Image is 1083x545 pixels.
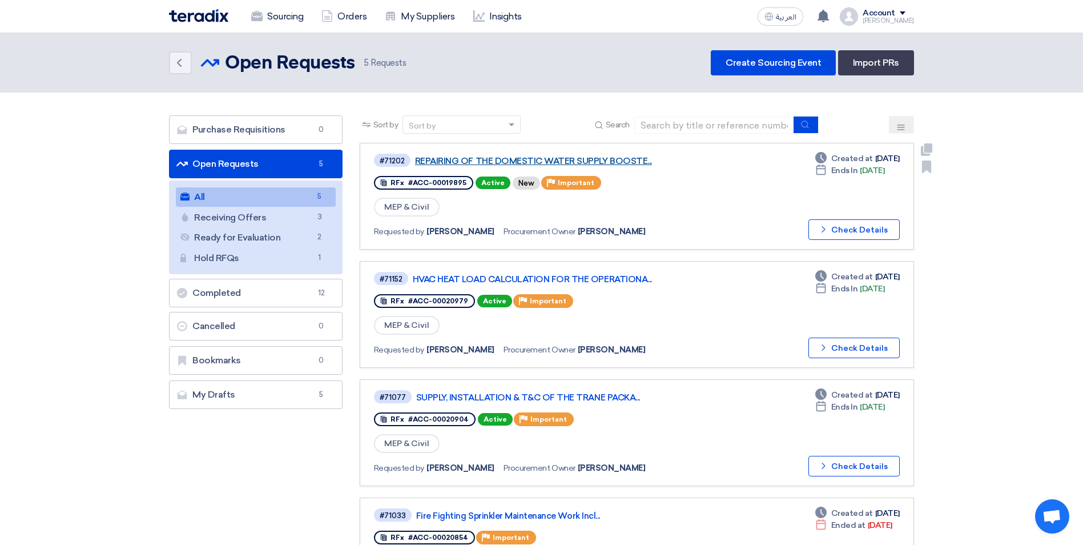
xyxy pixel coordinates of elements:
[390,297,404,305] span: RFx
[530,415,567,423] span: Important
[831,389,873,401] span: Created at
[831,271,873,283] span: Created at
[408,534,468,542] span: #ACC-00020854
[408,179,466,187] span: #ACC-00019895
[169,115,343,144] a: Purchase Requisitions0
[176,228,336,247] a: Ready for Evaluation
[376,4,464,29] a: My Suppliers
[840,7,858,26] img: profile_test.png
[426,462,494,474] span: [PERSON_NAME]
[364,58,369,68] span: 5
[315,355,328,366] span: 0
[578,226,646,238] span: [PERSON_NAME]
[606,119,630,131] span: Search
[374,434,440,453] span: MEP & Civil
[831,165,858,177] span: Ends In
[374,316,440,335] span: MEP & Civil
[808,219,900,240] button: Check Details
[380,394,406,401] div: #71077
[390,179,404,187] span: RFx
[477,295,512,307] span: Active
[504,344,575,356] span: Procurement Owner
[313,231,327,243] span: 2
[315,287,328,299] span: 12
[815,507,900,519] div: [DATE]
[225,52,355,75] h2: Open Requests
[169,9,228,22] img: Teradix logo
[808,456,900,476] button: Check Details
[413,274,698,284] a: HVAC HEAT LOAD CALCULATION FOR THE OPERATIONA...
[831,519,865,531] span: Ended at
[426,226,494,238] span: [PERSON_NAME]
[815,401,885,413] div: [DATE]
[374,226,424,238] span: Requested by
[808,338,900,358] button: Check Details
[169,279,343,307] a: Completed12
[863,18,914,24] div: [PERSON_NAME]
[374,462,424,474] span: Requested by
[409,120,436,132] div: Sort by
[380,157,405,165] div: #71202
[374,344,424,356] span: Requested by
[169,380,343,409] a: My Drafts5
[831,153,873,165] span: Created at
[513,177,540,190] div: New
[530,297,566,305] span: Important
[815,271,900,283] div: [DATE]
[815,153,900,165] div: [DATE]
[831,401,858,413] span: Ends In
[578,462,646,474] span: [PERSON_NAME]
[416,392,702,403] a: SUPPLY, INSTALLATION & T&C OF THE TRANE PACKA...
[815,165,885,177] div: [DATE]
[408,415,469,423] span: #ACC-00020904
[374,198,440,217] span: MEP & Civil
[364,57,406,70] span: Requests
[380,275,402,283] div: #71152
[476,177,510,189] span: Active
[380,512,406,519] div: #71033
[416,511,702,521] a: Fire Fighting Sprinkler Maintenance Work Incl...
[313,191,327,203] span: 5
[815,519,892,531] div: [DATE]
[758,7,803,26] button: العربية
[493,534,529,542] span: Important
[838,50,914,75] a: Import PRs
[373,119,398,131] span: Sort by
[815,283,885,295] div: [DATE]
[176,249,336,268] a: Hold RFQs
[1035,499,1069,534] a: Open chat
[578,344,646,356] span: [PERSON_NAME]
[634,117,794,134] input: Search by title or reference number
[315,320,328,332] span: 0
[426,344,494,356] span: [PERSON_NAME]
[242,4,312,29] a: Sourcing
[815,389,900,401] div: [DATE]
[711,50,836,75] a: Create Sourcing Event
[408,297,468,305] span: #ACC-00020979
[315,158,328,170] span: 5
[390,534,404,542] span: RFx
[863,9,895,18] div: Account
[169,346,343,375] a: Bookmarks0
[390,415,404,423] span: RFx
[313,211,327,223] span: 3
[176,208,336,227] a: Receiving Offers
[169,312,343,340] a: Cancelled0
[831,507,873,519] span: Created at
[315,389,328,400] span: 5
[312,4,376,29] a: Orders
[464,4,531,29] a: Insights
[504,226,575,238] span: Procurement Owner
[558,179,594,187] span: Important
[169,150,343,178] a: Open Requests5
[313,252,327,264] span: 1
[176,187,336,207] a: All
[504,462,575,474] span: Procurement Owner
[415,156,700,166] a: REPAIRING OF THE DOMESTIC WATER SUPPLY BOOSTE...
[776,13,796,21] span: العربية
[831,283,858,295] span: Ends In
[478,413,513,426] span: Active
[315,124,328,135] span: 0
